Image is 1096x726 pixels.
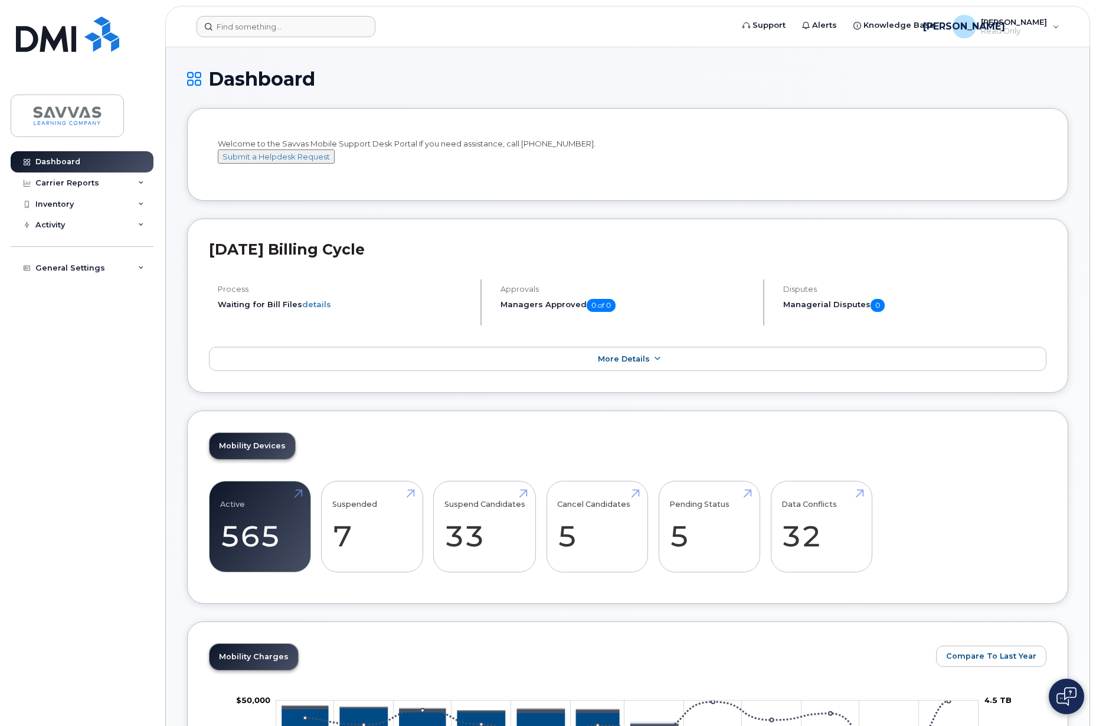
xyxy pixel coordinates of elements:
a: Mobility Charges [210,644,298,670]
h1: Dashboard [187,69,1068,89]
a: Submit a Helpdesk Request [218,152,335,161]
a: Suspend Candidates 33 [444,488,525,566]
h4: Approvals [500,285,753,294]
tspan: $50,000 [236,695,270,705]
h4: Process [218,285,470,294]
a: Data Conflicts 32 [781,488,861,566]
tspan: 4.5 TB [984,695,1012,705]
h5: Managerial Disputes [783,299,1046,312]
g: $0 [236,695,270,705]
img: Open chat [1056,687,1077,706]
h5: Managers Approved [500,299,753,312]
a: details [302,299,331,309]
span: More Details [598,354,650,363]
a: Active 565 [220,488,300,566]
span: 0 of 0 [587,299,616,312]
h2: [DATE] Billing Cycle [209,240,1046,258]
a: Cancel Candidates 5 [557,488,637,566]
li: Waiting for Bill Files [218,299,470,310]
span: 0 [871,299,885,312]
a: Suspended 7 [332,488,412,566]
h4: Disputes [783,285,1046,294]
a: Mobility Devices [210,433,295,459]
div: Welcome to the Savvas Mobile Support Desk Portal If you need assistance, call [PHONE_NUMBER]. [218,138,1038,175]
button: Submit a Helpdesk Request [218,149,335,164]
button: Compare To Last Year [936,646,1046,667]
a: Pending Status 5 [669,488,749,566]
span: Compare To Last Year [946,650,1036,662]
